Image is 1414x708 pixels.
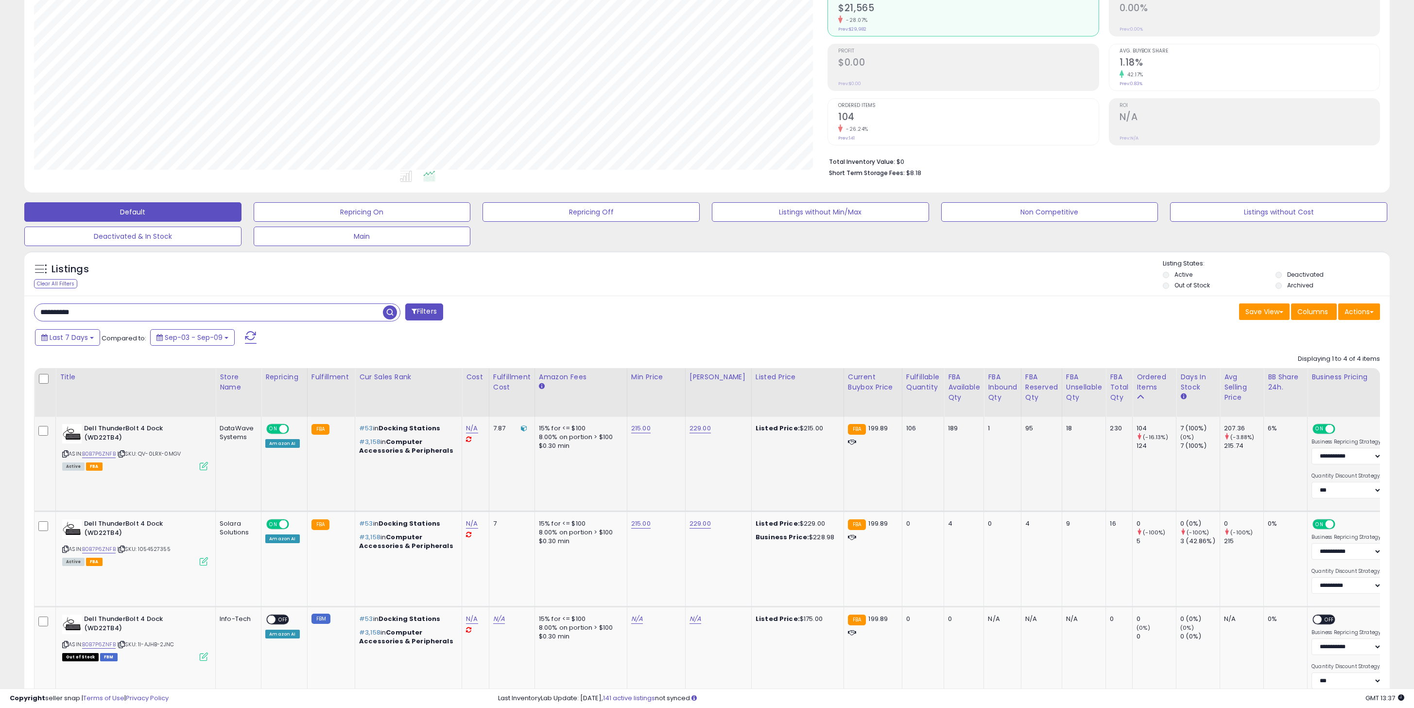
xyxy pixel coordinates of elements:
span: Computer Accessories & Peripherals [359,532,453,550]
span: | SKU: QV-0LRX-0MGV [117,450,181,458]
small: (-100%) [1143,529,1165,536]
small: 42.17% [1124,71,1143,78]
b: Dell ThunderBolt 4 Dock (WD22TB4) [84,424,202,444]
small: Prev: N/A [1120,135,1138,141]
span: | SKU: 1I-AJHB-2JNC [117,640,174,648]
span: 199.89 [868,614,888,623]
p: in [359,615,454,623]
div: N/A [988,615,1014,623]
div: FBA Total Qty [1110,372,1128,403]
div: Clear All Filters [34,279,77,288]
div: 106 [906,424,936,433]
span: Sep-03 - Sep-09 [165,333,223,342]
div: 0% [1268,519,1300,528]
a: N/A [690,614,701,624]
div: Fulfillment Cost [493,372,531,392]
label: Business Repricing Strategy: [1311,439,1382,445]
b: Business Price: [756,532,809,542]
div: FBA Reserved Qty [1025,372,1058,403]
div: 15% for <= $100 [539,519,620,528]
span: OFF [1334,425,1349,433]
h2: $21,565 [838,2,1098,16]
label: Quantity Discount Strategy: [1311,663,1382,670]
span: FBA [86,462,103,471]
div: 0% [1268,615,1300,623]
span: | SKU: 1054527355 [117,545,171,553]
div: Amazon AI [265,439,299,448]
a: N/A [466,424,478,433]
div: 7 (100%) [1180,424,1220,433]
button: Main [254,227,471,246]
span: 2025-09-17 13:37 GMT [1365,693,1404,703]
div: $229.00 [756,519,836,528]
label: Out of Stock [1174,281,1210,289]
span: Avg. Buybox Share [1120,49,1380,54]
div: 4 [948,519,976,528]
span: 199.89 [868,424,888,433]
button: Default [24,202,241,222]
div: 215 [1224,537,1263,546]
div: $0.30 min [539,537,620,546]
div: 6% [1268,424,1300,433]
div: 16 [1110,519,1125,528]
div: 9 [1066,519,1099,528]
button: Save View [1239,303,1290,320]
small: Amazon Fees. [539,382,545,391]
button: Actions [1338,303,1380,320]
span: 199.89 [868,519,888,528]
div: ASIN: [62,615,208,660]
div: 7 (100%) [1180,442,1220,450]
div: N/A [1025,615,1054,623]
small: Prev: $0.00 [838,81,861,87]
a: 141 active listings [603,693,655,703]
div: Business Pricing [1311,372,1410,382]
b: Listed Price: [756,614,800,623]
div: 5 [1137,537,1176,546]
div: FBA inbound Qty [988,372,1017,403]
span: All listings currently available for purchase on Amazon [62,558,85,566]
b: Dell ThunderBolt 4 Dock (WD22TB4) [84,615,202,635]
div: 15% for <= $100 [539,424,620,433]
div: 0 (0%) [1180,615,1220,623]
span: OFF [1334,520,1349,529]
div: Days In Stock [1180,372,1216,392]
p: in [359,519,454,528]
div: $228.98 [756,533,836,542]
div: Amazon AI [265,534,299,543]
span: Ordered Items [838,103,1098,108]
b: Short Term Storage Fees: [829,169,905,177]
div: Amazon AI [265,630,299,638]
div: 230 [1110,424,1125,433]
div: 8.00% on portion > $100 [539,528,620,537]
img: 319+nZgOtHL._SL40_.jpg [62,519,82,539]
div: Cost [466,372,485,382]
a: N/A [466,614,478,624]
div: Ordered Items [1137,372,1172,392]
span: Columns [1297,307,1328,317]
strong: Copyright [10,693,45,703]
p: in [359,438,454,455]
small: (0%) [1137,624,1150,632]
div: Avg Selling Price [1224,372,1259,403]
div: Cur Sales Rank [359,372,458,382]
a: N/A [631,614,643,624]
small: FBA [848,615,866,625]
div: Displaying 1 to 4 of 4 items [1298,354,1380,364]
div: 7 [493,519,527,528]
small: (-100%) [1230,529,1253,536]
button: Filters [405,303,443,320]
b: Listed Price: [756,424,800,433]
small: (-100%) [1187,529,1209,536]
span: ROI [1120,103,1380,108]
a: 215.00 [631,519,651,529]
span: Docking Stations [379,519,440,528]
span: OFF [276,616,291,624]
div: Fulfillable Quantity [906,372,940,392]
h2: $0.00 [838,57,1098,70]
span: OFF [288,520,303,529]
a: 229.00 [690,519,711,529]
small: FBA [311,519,329,530]
div: Fulfillment [311,372,351,382]
div: 124 [1137,442,1176,450]
span: FBA [86,558,103,566]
